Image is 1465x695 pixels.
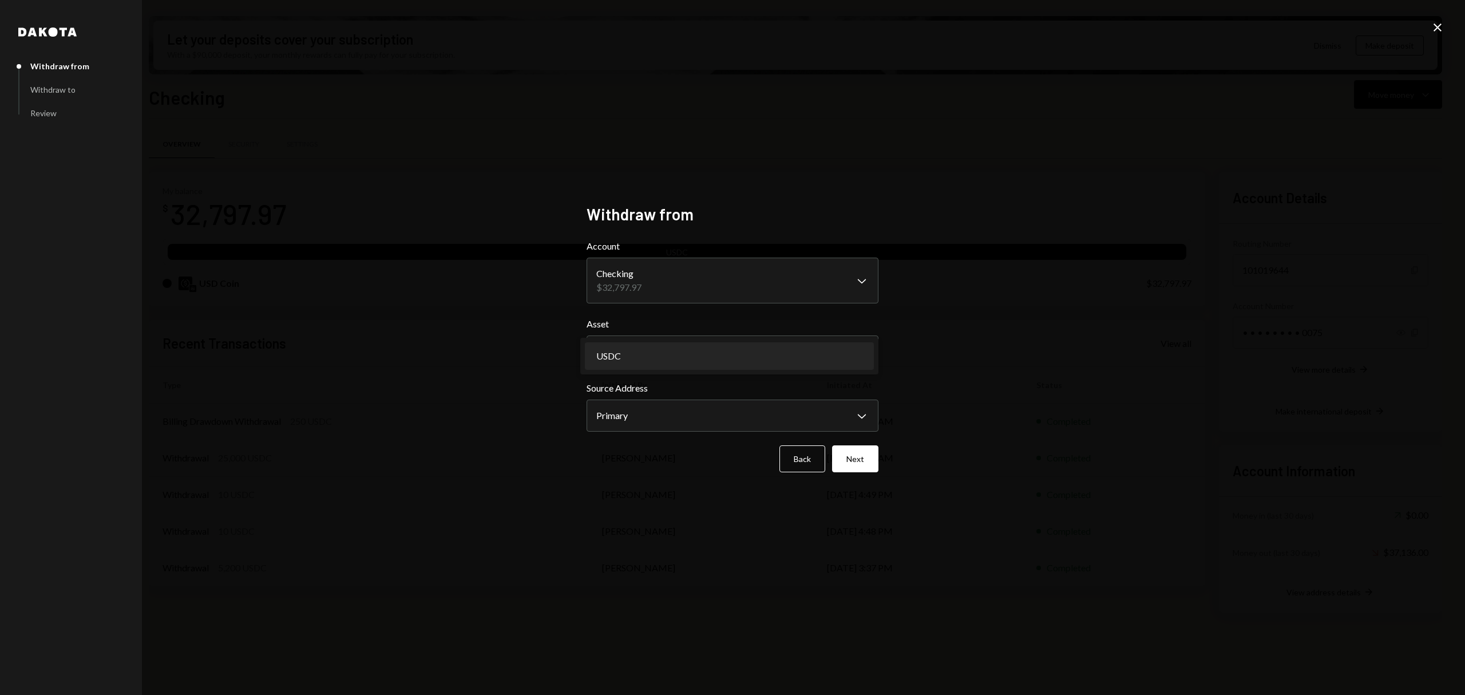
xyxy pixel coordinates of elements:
[587,317,878,331] label: Asset
[587,400,878,432] button: Source Address
[596,349,621,363] span: USDC
[779,445,825,472] button: Back
[587,258,878,303] button: Account
[832,445,878,472] button: Next
[587,335,878,368] button: Asset
[30,85,76,94] div: Withdraw to
[30,108,57,118] div: Review
[587,239,878,253] label: Account
[587,203,878,226] h2: Withdraw from
[30,61,89,71] div: Withdraw from
[587,381,878,395] label: Source Address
